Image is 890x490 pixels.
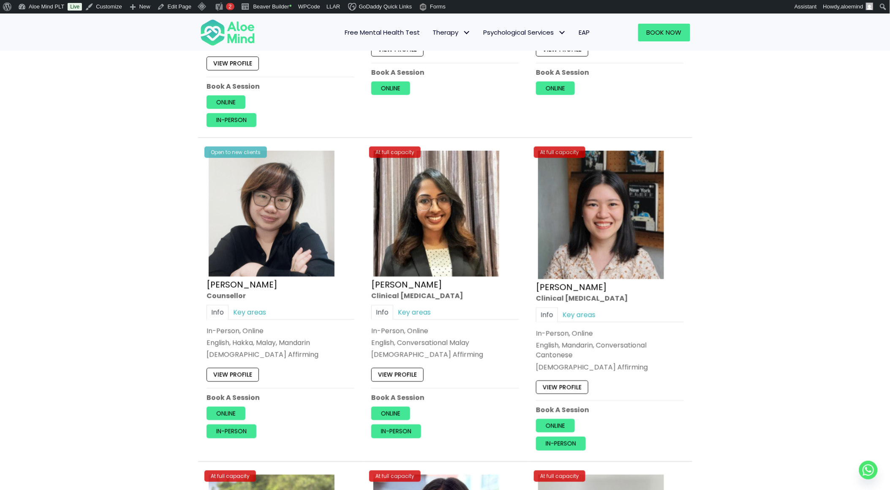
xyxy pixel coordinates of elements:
[371,326,519,336] div: In-Person, Online
[427,24,477,41] a: TherapyTherapy: submenu
[371,279,442,291] a: [PERSON_NAME]
[207,350,354,360] div: [DEMOGRAPHIC_DATA] Affirming
[339,24,427,41] a: Free Mental Health Test
[207,291,354,301] div: Counsellor
[536,437,586,451] a: In-person
[371,393,519,403] p: Book A Session
[229,305,271,320] a: Key areas
[200,19,255,46] img: Aloe mind Logo
[229,3,231,10] span: 2
[536,329,684,338] div: In-Person, Online
[477,24,573,41] a: Psychological ServicesPsychological Services: submenu
[647,28,682,37] span: Book Now
[573,24,596,41] a: EAP
[207,425,256,438] a: In-person
[638,24,690,41] a: Book Now
[536,43,588,56] a: View profile
[534,471,585,482] div: At full capacity
[207,279,278,291] a: [PERSON_NAME]
[534,147,585,158] div: At full capacity
[207,393,354,403] p: Book A Session
[558,308,600,322] a: Key areas
[207,82,354,91] p: Book A Session
[484,28,566,37] span: Psychological Services
[371,338,519,348] p: English, Conversational Malay
[373,151,499,277] img: croped-Anita_Profile-photo-300×300
[556,26,569,38] span: Psychological Services: submenu
[207,338,354,348] p: English, Hakka, Malay, Mandarin
[207,57,259,70] a: View profile
[536,308,558,322] a: Info
[536,341,684,360] p: English, Mandarin, Conversational Cantonese
[536,67,684,77] p: Book A Session
[371,350,519,360] div: [DEMOGRAPHIC_DATA] Affirming
[536,294,684,303] div: Clinical [MEDICAL_DATA]
[371,368,424,382] a: View profile
[369,147,421,158] div: At full capacity
[68,3,82,11] a: Live
[204,147,267,158] div: Open to new clients
[579,28,590,37] span: EAP
[209,151,335,277] img: Yvonne crop Aloe Mind
[536,362,684,372] div: [DEMOGRAPHIC_DATA] Affirming
[207,95,245,109] a: Online
[461,26,473,38] span: Therapy: submenu
[536,419,575,433] a: Online
[371,82,410,95] a: Online
[207,407,245,420] a: Online
[371,305,393,320] a: Info
[345,28,420,37] span: Free Mental Health Test
[266,24,596,41] nav: Menu
[393,305,435,320] a: Key areas
[859,461,878,479] a: Whatsapp
[207,326,354,336] div: In-Person, Online
[371,425,421,438] a: In-person
[536,405,684,415] p: Book A Session
[433,28,471,37] span: Therapy
[204,471,256,482] div: At full capacity
[841,3,863,10] span: aloemind
[538,151,664,279] img: Chen-Wen-profile-photo
[536,381,588,394] a: View profile
[369,471,421,482] div: At full capacity
[536,281,607,293] a: [PERSON_NAME]
[371,407,410,420] a: Online
[289,2,292,10] span: •
[371,43,424,56] a: View profile
[207,368,259,382] a: View profile
[207,113,256,127] a: In-person
[536,82,575,95] a: Online
[207,305,229,320] a: Info
[371,67,519,77] p: Book A Session
[371,291,519,301] div: Clinical [MEDICAL_DATA]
